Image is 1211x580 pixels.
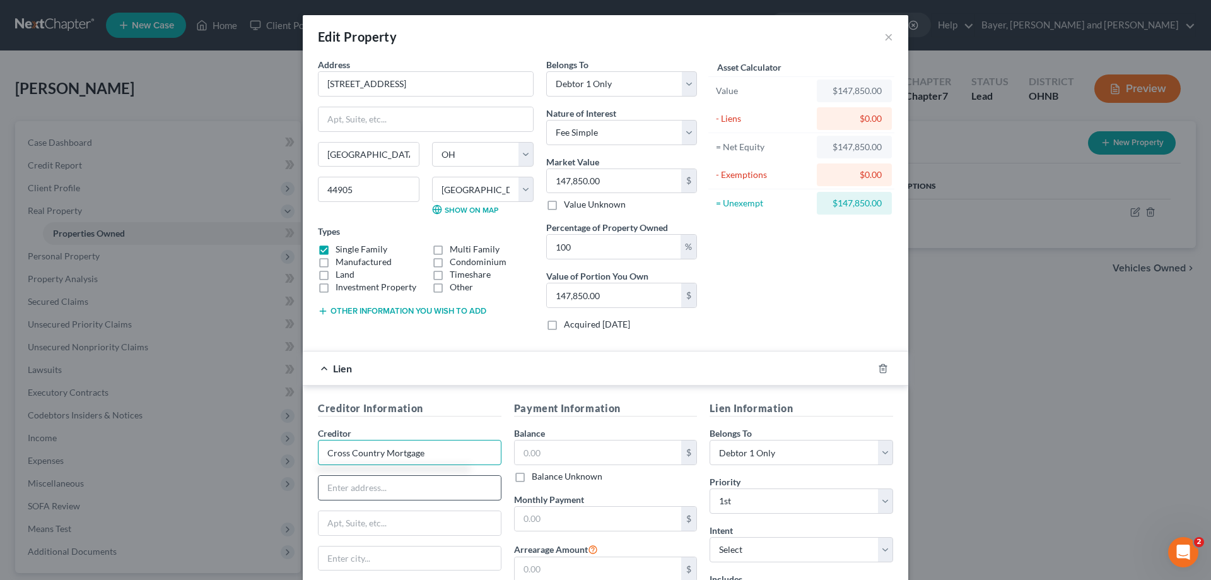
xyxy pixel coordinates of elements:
div: % [681,235,696,259]
div: - Liens [716,112,811,125]
label: Multi Family [450,243,500,256]
label: Manufactured [336,256,392,268]
label: Intent [710,524,733,537]
label: Nature of Interest [546,107,616,120]
span: Belongs To [710,428,752,439]
span: 2 [1194,537,1204,547]
label: Asset Calculator [717,61,781,74]
label: Value of Portion You Own [546,269,648,283]
div: $147,850.00 [827,197,882,210]
label: Market Value [546,155,599,169]
a: Show on Map [432,204,498,215]
input: Enter zip... [318,177,419,202]
label: Balance Unknown [532,470,602,483]
input: Enter address... [319,476,501,500]
label: Balance [514,427,545,440]
label: Value Unknown [564,198,626,211]
div: $ [681,507,696,531]
div: Value [716,85,811,97]
label: Timeshare [450,268,491,281]
input: 0.00 [547,235,681,259]
input: Apt, Suite, etc... [319,511,501,535]
div: $0.00 [827,169,882,181]
label: Single Family [336,243,387,256]
label: Types [318,225,340,238]
label: Arrearage Amount [514,542,598,557]
input: Apt, Suite, etc... [319,107,533,131]
span: Priority [710,476,740,487]
h5: Lien Information [710,401,893,417]
div: Edit Property [318,28,397,45]
span: Belongs To [546,59,588,70]
iframe: Intercom live chat [1168,537,1198,567]
button: Other information you wish to add [318,306,486,316]
label: Investment Property [336,281,416,293]
label: Condominium [450,256,506,268]
label: Percentage of Property Owned [546,221,668,234]
div: $ [681,441,696,465]
input: 0.00 [547,283,681,307]
span: Lien [333,362,352,374]
div: $147,850.00 [827,85,882,97]
input: Enter city... [319,547,501,571]
label: Other [450,281,473,293]
h5: Payment Information [514,401,698,417]
span: Address [318,59,350,70]
div: $147,850.00 [827,141,882,153]
h5: Creditor Information [318,401,501,417]
span: Creditor [318,428,351,439]
button: × [884,29,893,44]
div: = Unexempt [716,197,811,210]
div: $0.00 [827,112,882,125]
input: 0.00 [515,441,682,465]
label: Acquired [DATE] [564,318,630,331]
input: 0.00 [547,169,681,193]
div: = Net Equity [716,141,811,153]
div: $ [681,169,696,193]
input: Enter city... [319,143,419,167]
input: Search creditor by name... [318,440,501,465]
input: Enter address... [319,72,533,96]
label: Monthly Payment [514,493,584,506]
div: - Exemptions [716,169,811,181]
div: $ [681,283,696,307]
input: 0.00 [515,507,682,531]
label: Land [336,268,354,281]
